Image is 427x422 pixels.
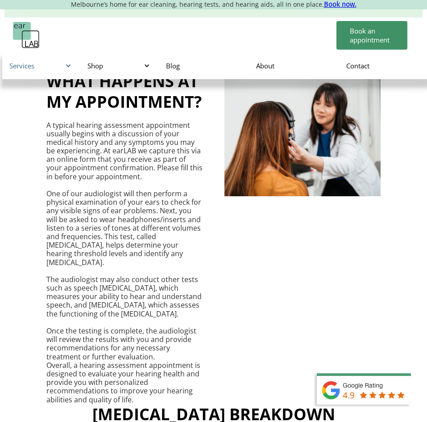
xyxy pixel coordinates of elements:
a: Blog [159,53,249,79]
h2: What happens at my appointment? [46,71,203,112]
p: A typical hearing assessment appointment usually begins with a discussion of your medical history... [46,121,203,404]
a: home [13,22,40,49]
div: Shop [87,61,148,70]
div: Shop [80,52,159,79]
div: Services [9,61,70,70]
img: A hearing assessment appointment [224,71,381,197]
div: Services [2,52,81,79]
a: About [249,53,339,79]
a: Book an appointment [336,21,408,50]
